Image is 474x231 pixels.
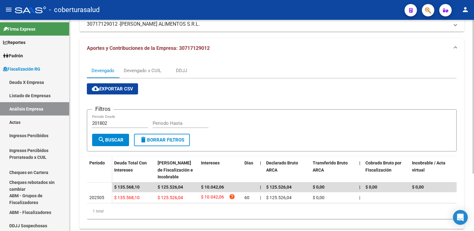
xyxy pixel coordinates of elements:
[158,195,183,200] span: $ 125.526,04
[89,195,104,200] span: 202505
[201,160,220,165] span: Intereses
[134,134,190,146] button: Borrar Filtros
[87,156,112,182] datatable-header-cell: Período
[229,194,235,200] i: help
[140,137,184,143] span: Borrar Filtros
[244,160,253,165] span: Dias
[120,21,200,28] span: [PERSON_NAME] ALIMENTOS S.R.L.
[92,67,114,74] div: Devengado
[201,194,224,202] span: $ 10.042,06
[114,160,147,172] span: Deuda Total Con Intereses
[3,39,25,46] span: Reportes
[199,156,242,184] datatable-header-cell: Intereses
[264,156,310,184] datatable-header-cell: Declarado Bruto ARCA
[158,185,183,190] span: $ 125.526,04
[3,52,23,59] span: Padrón
[456,156,462,184] datatable-header-cell: |
[87,203,457,219] div: 1 total
[112,156,155,184] datatable-header-cell: Deuda Total Con Intereses
[98,137,123,143] span: Buscar
[87,83,138,94] button: Exportar CSV
[92,86,133,92] span: Exportar CSV
[79,17,464,32] mat-expansion-panel-header: 30717129012 -[PERSON_NAME] ALIMENTOS S.R.L.
[3,66,40,72] span: Fiscalización RG
[3,26,35,33] span: Firma Express
[412,185,424,190] span: $ 0,00
[359,185,360,190] span: |
[412,160,445,172] span: Incobrable / Acta virtual
[114,185,140,190] span: $ 135.568,10
[365,185,377,190] span: $ 0,00
[313,195,324,200] span: $ 0,00
[140,136,147,143] mat-icon: delete
[453,210,468,225] div: Open Intercom Messenger
[49,3,100,17] span: - coberturasalud
[5,6,12,13] mat-icon: menu
[260,195,261,200] span: |
[260,185,261,190] span: |
[266,195,292,200] span: $ 125.526,04
[92,85,99,92] mat-icon: cloud_download
[98,136,105,143] mat-icon: search
[124,67,161,74] div: Devengado x CUIL
[158,160,193,180] span: [PERSON_NAME] de Fiscalización e Incobrable
[155,156,199,184] datatable-header-cell: Deuda Bruta Neto de Fiscalización e Incobrable
[114,195,140,200] span: $ 135.568,10
[201,185,224,190] span: $ 10.042,06
[363,156,409,184] datatable-header-cell: Cobrado Bruto por Fiscalización
[359,160,360,165] span: |
[260,160,261,165] span: |
[365,160,401,172] span: Cobrado Bruto por Fiscalización
[359,195,360,200] span: |
[257,156,264,184] datatable-header-cell: |
[409,156,456,184] datatable-header-cell: Incobrable / Acta virtual
[79,58,464,229] div: Aportes y Contribuciones de la Empresa: 30717129012
[92,105,114,113] h3: Filtros
[313,185,324,190] span: $ 0,00
[462,6,469,13] mat-icon: person
[313,160,348,172] span: Transferido Bruto ARCA
[176,67,187,74] div: DDJJ
[87,45,210,51] span: Aportes y Contribuciones de la Empresa: 30717129012
[89,160,105,165] span: Período
[242,156,257,184] datatable-header-cell: Dias
[266,160,298,172] span: Declarado Bruto ARCA
[92,134,129,146] button: Buscar
[266,185,292,190] span: $ 125.526,04
[310,156,357,184] datatable-header-cell: Transferido Bruto ARCA
[79,38,464,58] mat-expansion-panel-header: Aportes y Contribuciones de la Empresa: 30717129012
[87,21,449,28] mat-panel-title: 30717129012 -
[357,156,363,184] datatable-header-cell: |
[244,195,249,200] span: 60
